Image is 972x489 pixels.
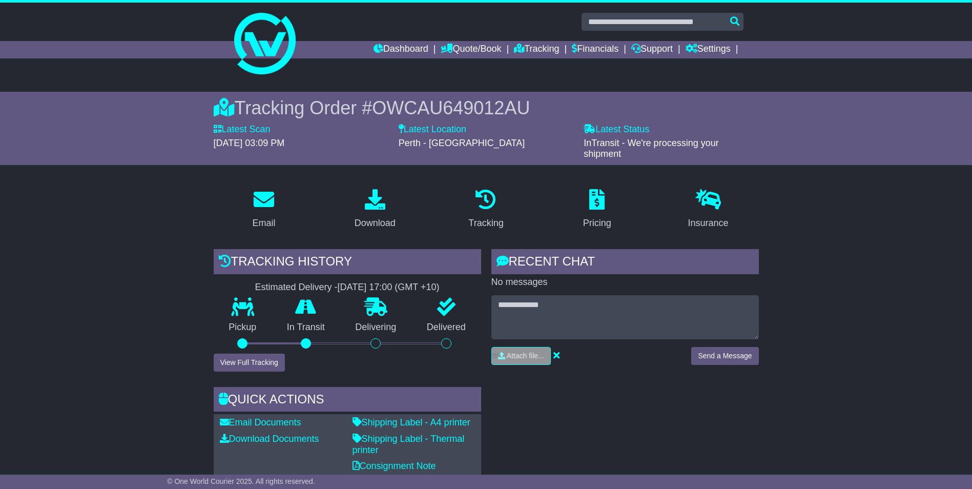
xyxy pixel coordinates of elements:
[353,461,436,471] a: Consignment Note
[491,249,759,277] div: RECENT CHAT
[583,216,611,230] div: Pricing
[214,354,285,372] button: View Full Tracking
[245,186,282,234] a: Email
[340,322,412,333] p: Delivering
[348,186,402,234] a: Download
[462,186,510,234] a: Tracking
[584,138,719,159] span: InTransit - We're processing your shipment
[576,186,618,234] a: Pricing
[631,41,673,58] a: Support
[272,322,340,333] p: In Transit
[252,216,275,230] div: Email
[220,417,301,427] a: Email Documents
[584,124,649,135] label: Latest Status
[353,417,470,427] a: Shipping Label - A4 printer
[374,41,428,58] a: Dashboard
[514,41,559,58] a: Tracking
[338,282,440,293] div: [DATE] 17:00 (GMT +10)
[214,387,481,415] div: Quick Actions
[686,41,731,58] a: Settings
[691,347,758,365] button: Send a Message
[491,277,759,288] p: No messages
[167,477,315,485] span: © One World Courier 2025. All rights reserved.
[468,216,503,230] div: Tracking
[411,322,481,333] p: Delivered
[214,97,759,119] div: Tracking Order #
[399,124,466,135] label: Latest Location
[688,216,729,230] div: Insurance
[220,434,319,444] a: Download Documents
[681,186,735,234] a: Insurance
[214,282,481,293] div: Estimated Delivery -
[214,138,285,148] span: [DATE] 03:09 PM
[399,138,525,148] span: Perth - [GEOGRAPHIC_DATA]
[214,322,272,333] p: Pickup
[372,97,530,118] span: OWCAU649012AU
[355,216,396,230] div: Download
[214,249,481,277] div: Tracking history
[214,124,271,135] label: Latest Scan
[441,41,501,58] a: Quote/Book
[353,434,465,455] a: Shipping Label - Thermal printer
[572,41,618,58] a: Financials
